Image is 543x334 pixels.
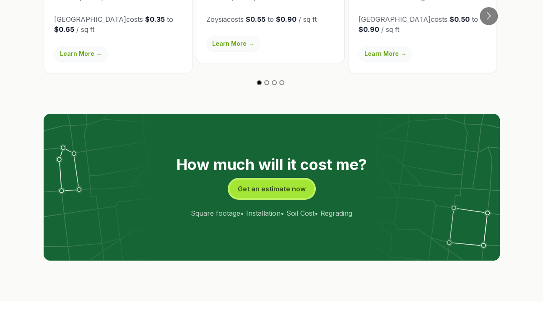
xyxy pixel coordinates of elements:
[359,14,486,34] p: [GEOGRAPHIC_DATA] costs to / sq ft
[480,7,498,25] button: Go to next slide
[54,46,108,61] a: Learn More →
[206,14,334,24] p: Zoysia costs to / sq ft
[145,15,165,23] strong: $0.35
[54,25,74,34] strong: $0.65
[54,14,182,34] p: [GEOGRAPHIC_DATA] costs to / sq ft
[279,80,284,85] button: Go to slide 4
[44,114,500,260] img: lot lines graphic
[449,15,470,23] strong: $0.50
[206,36,260,51] a: Learn More →
[229,180,314,198] button: Get an estimate now
[359,46,412,61] a: Learn More →
[246,15,265,23] strong: $0.55
[272,80,277,85] button: Go to slide 3
[264,80,269,85] button: Go to slide 2
[257,80,262,85] button: Go to slide 1
[276,15,296,23] strong: $0.90
[359,25,379,34] strong: $0.90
